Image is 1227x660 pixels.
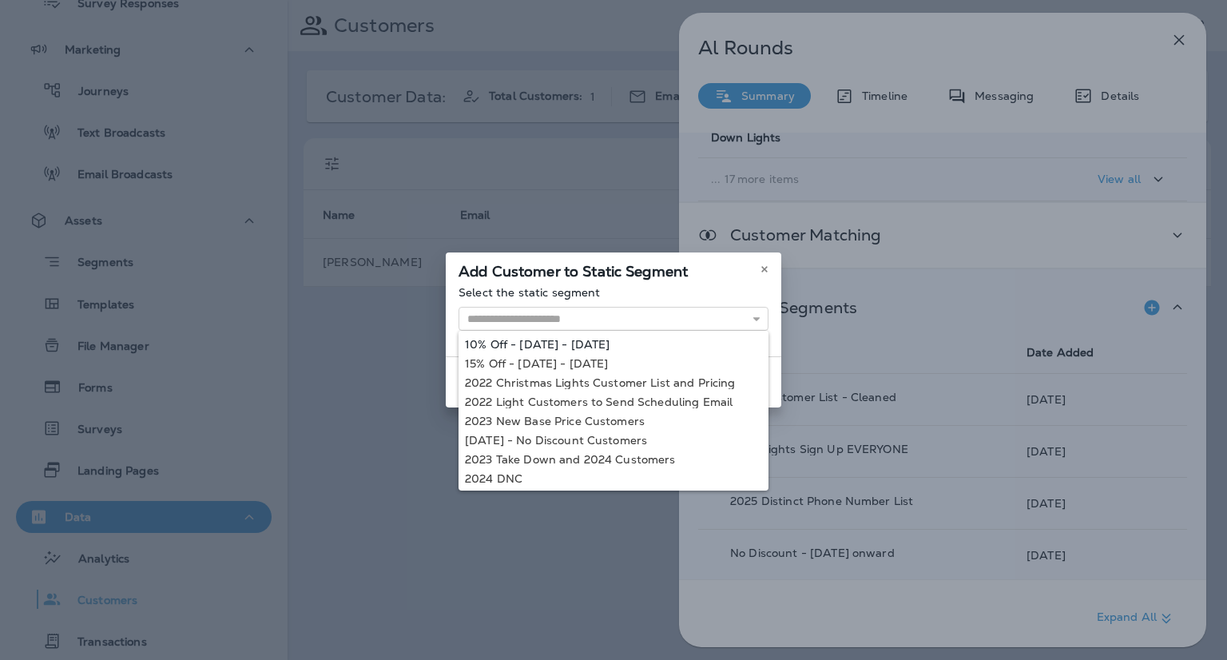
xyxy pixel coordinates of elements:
[459,286,768,299] p: Select the static segment
[465,415,762,427] div: 2023 New Base Price Customers
[465,357,762,370] div: 15% Off - [DATE] - [DATE]
[446,252,781,286] div: Add Customer to Static Segment
[465,396,762,408] div: 2022 Light Customers to Send Scheduling Email
[465,453,762,466] div: 2023 Take Down and 2024 Customers
[465,338,762,351] div: 10% Off - [DATE] - [DATE]
[465,434,762,447] div: [DATE] - No Discount Customers
[465,472,762,485] div: 2024 DNC
[465,376,762,389] div: 2022 Christmas Lights Customer List and Pricing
